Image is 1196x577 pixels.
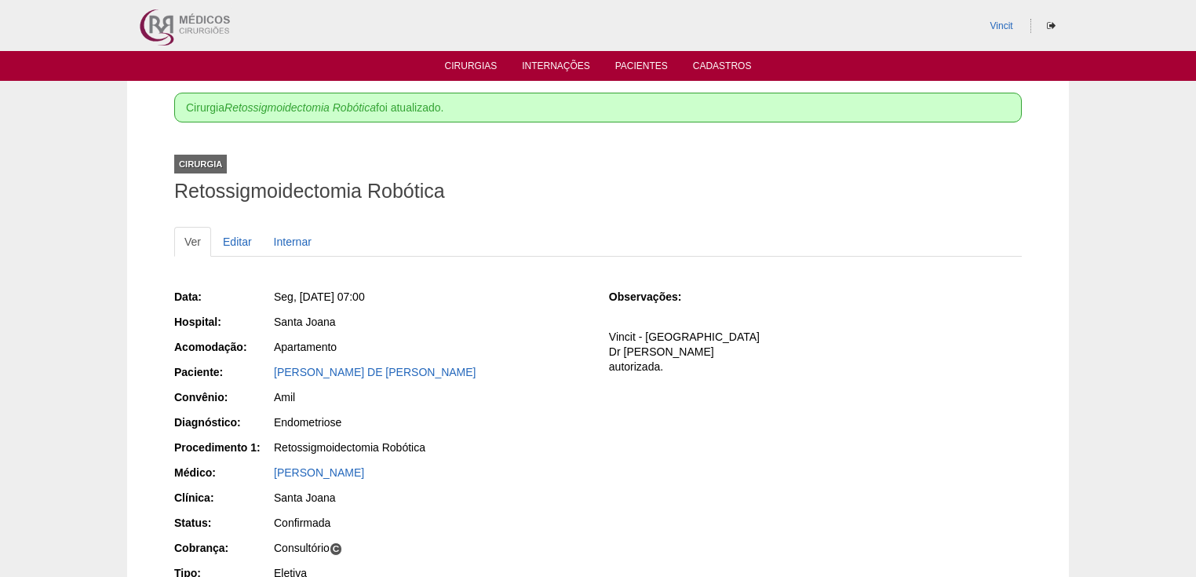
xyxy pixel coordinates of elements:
[274,440,587,455] div: Retossigmoidectomia Robótica
[174,314,272,330] div: Hospital:
[213,227,262,257] a: Editar
[174,181,1022,201] h1: Retossigmoidectomia Robótica
[264,227,322,257] a: Internar
[224,101,376,114] em: Retossigmoidectomia Robótica
[274,389,587,405] div: Amil
[174,227,211,257] a: Ver
[274,414,587,430] div: Endometriose
[615,60,668,76] a: Pacientes
[609,289,707,305] div: Observações:
[174,414,272,430] div: Diagnóstico:
[274,466,364,479] a: [PERSON_NAME]
[174,289,272,305] div: Data:
[274,540,587,556] div: Consultório
[174,490,272,506] div: Clínica:
[445,60,498,76] a: Cirurgias
[522,60,590,76] a: Internações
[274,339,587,355] div: Apartamento
[609,330,1022,374] p: Vincit - [GEOGRAPHIC_DATA] Dr [PERSON_NAME] autorizada.
[1047,21,1056,31] i: Sair
[174,515,272,531] div: Status:
[174,339,272,355] div: Acomodação:
[174,440,272,455] div: Procedimento 1:
[274,490,587,506] div: Santa Joana
[174,540,272,556] div: Cobrança:
[174,155,227,173] div: Cirurgia
[693,60,752,76] a: Cadastros
[990,20,1013,31] a: Vincit
[274,366,476,378] a: [PERSON_NAME] DE [PERSON_NAME]
[330,542,343,556] span: C
[274,515,587,531] div: Confirmada
[174,364,272,380] div: Paciente:
[274,290,365,303] span: Seg, [DATE] 07:00
[174,389,272,405] div: Convênio:
[174,93,1022,122] div: Cirurgia foi atualizado.
[174,465,272,480] div: Médico:
[274,314,587,330] div: Santa Joana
